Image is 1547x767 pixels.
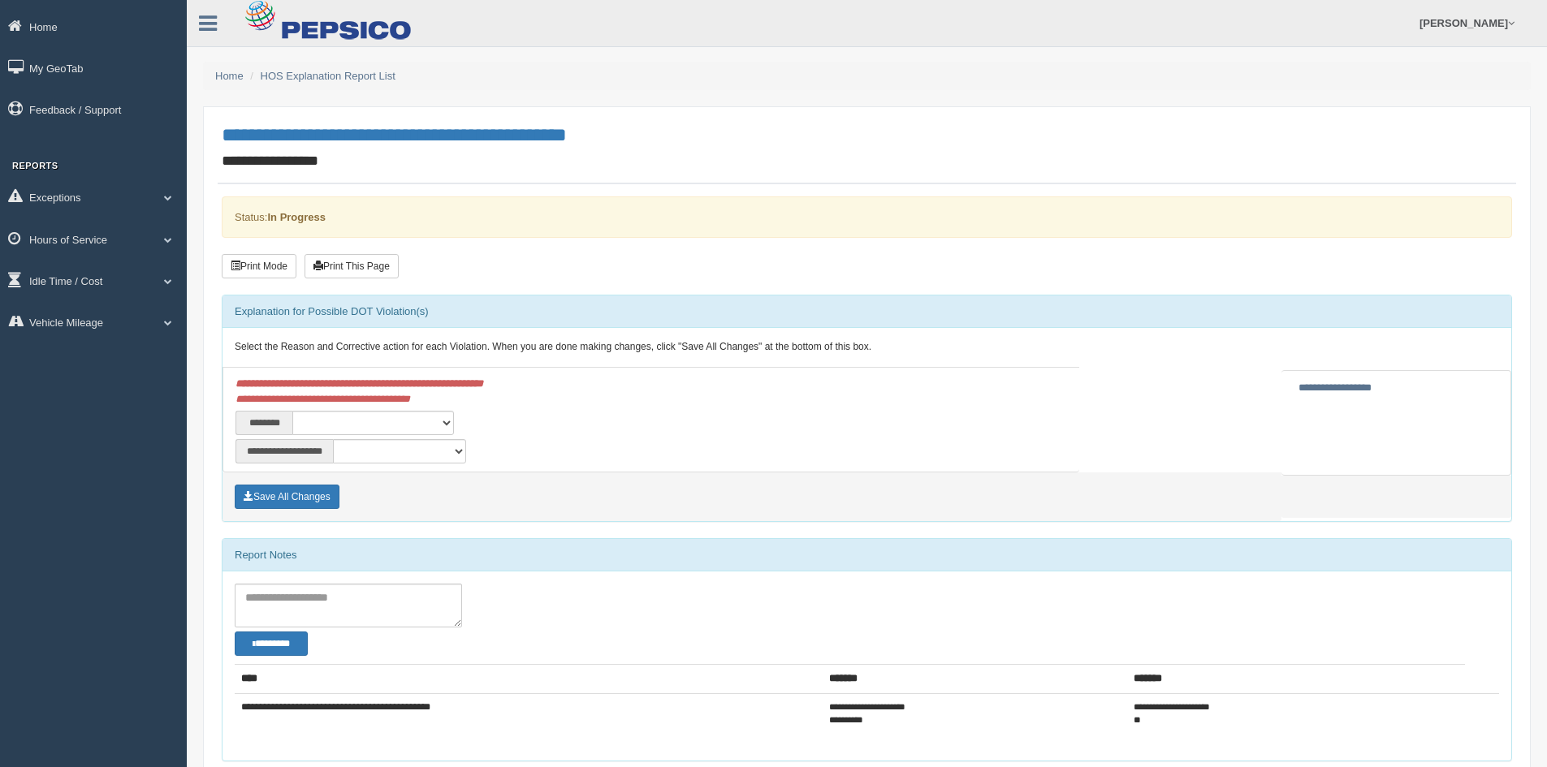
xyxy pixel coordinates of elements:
div: Select the Reason and Corrective action for each Violation. When you are done making changes, cli... [223,328,1511,367]
button: Save [235,485,339,509]
div: Status: [222,196,1512,238]
div: Report Notes [223,539,1511,571]
div: Explanation for Possible DOT Violation(s) [223,295,1511,328]
strong: In Progress [267,211,326,223]
button: Print Mode [222,254,296,278]
a: HOS Explanation Report List [261,70,395,82]
button: Change Filter Options [235,631,308,656]
a: Home [215,70,244,82]
button: Print This Page [305,254,399,278]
